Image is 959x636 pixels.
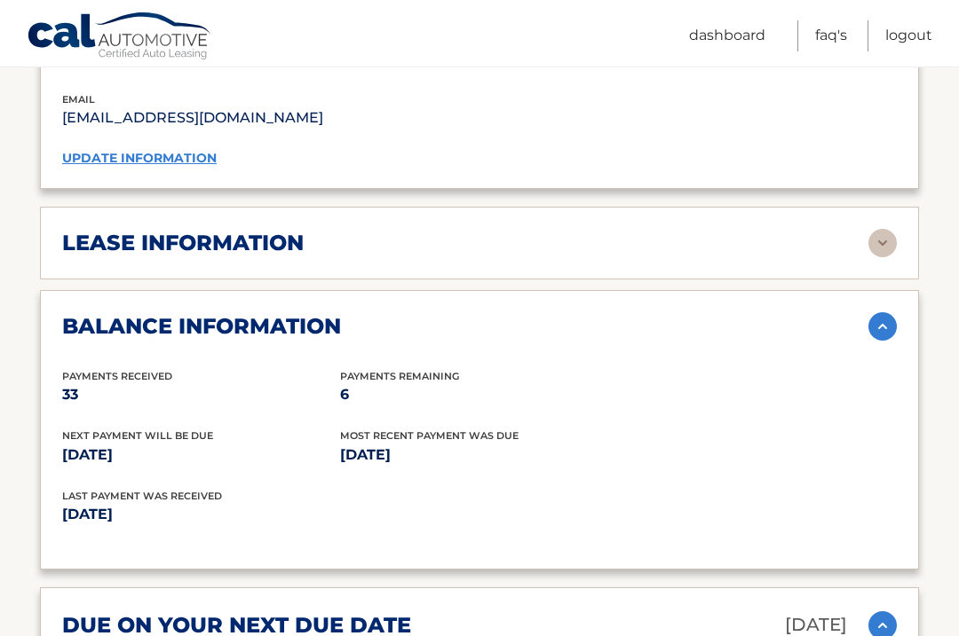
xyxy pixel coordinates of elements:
a: FAQ's [815,20,847,51]
p: [EMAIL_ADDRESS][DOMAIN_NAME] [62,106,479,130]
span: Last Payment was received [62,490,222,502]
span: email [62,93,95,106]
p: [DATE] [62,502,479,527]
h2: lease information [62,230,304,256]
span: Payments Received [62,370,172,382]
a: update information [62,150,217,166]
p: [DATE] [340,443,618,467]
img: accordion-rest.svg [868,229,897,257]
span: Next Payment will be due [62,429,213,442]
a: Dashboard [689,20,765,51]
p: 6 [340,382,618,407]
h2: balance information [62,313,341,340]
p: 33 [62,382,340,407]
a: Cal Automotive [27,12,213,63]
span: Most Recent Payment Was Due [340,429,519,442]
img: accordion-active.svg [868,312,897,341]
a: Logout [885,20,932,51]
span: Payments Remaining [340,370,459,382]
p: [DATE] [62,443,340,467]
